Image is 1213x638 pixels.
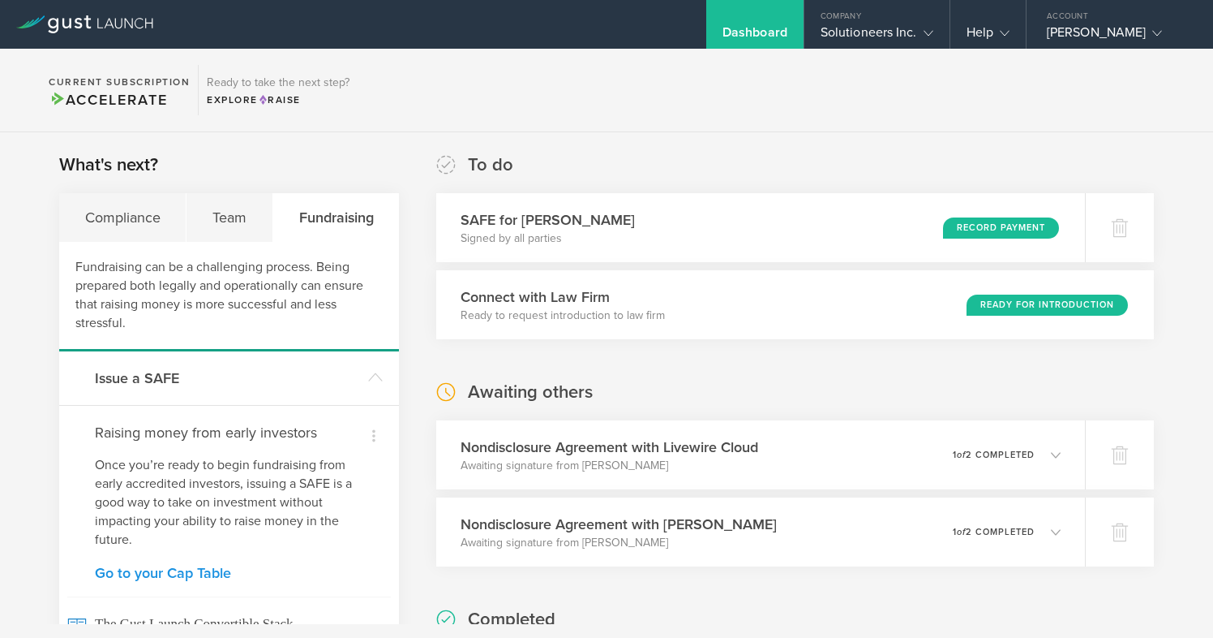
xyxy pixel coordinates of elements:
[258,94,301,106] span: Raise
[461,535,777,551] p: Awaiting signature from [PERSON_NAME]
[95,456,363,550] p: Once you’re ready to begin fundraising from early accredited investors, issuing a SAFE is a good ...
[461,458,758,474] p: Awaiting signature from [PERSON_NAME]
[95,422,363,443] h4: Raising money from early investors
[461,308,665,324] p: Ready to request introduction to law firm
[953,528,1035,537] p: 1 2 completed
[957,527,966,537] em: of
[461,514,777,535] h3: Nondisclosure Agreement with [PERSON_NAME]
[1047,24,1185,49] div: [PERSON_NAME]
[461,287,665,308] h3: Connect with Law Firm
[59,193,186,242] div: Compliance
[468,608,555,632] h2: Completed
[943,218,1059,239] div: Record Payment
[461,437,758,458] h3: Nondisclosure Agreement with Livewire Cloud
[95,566,363,580] a: Go to your Cap Table
[461,209,635,231] h3: SAFE for [PERSON_NAME]
[967,295,1128,316] div: Ready for Introduction
[436,270,1154,339] div: Connect with Law FirmReady to request introduction to law firmReady for Introduction
[957,450,966,460] em: of
[953,450,1035,459] p: 1 2 completed
[468,381,593,404] h2: Awaiting others
[821,24,933,49] div: Solutioneers Inc.
[198,65,358,115] div: Ready to take the next step?ExploreRaise
[59,153,158,177] h2: What's next?
[207,77,349,88] h3: Ready to take the next step?
[59,242,399,351] div: Fundraising can be a challenging process. Being prepared both legally and operationally can ensur...
[461,231,635,247] p: Signed by all parties
[95,368,360,389] h3: Issue a SAFE
[273,193,399,242] div: Fundraising
[186,193,272,242] div: Team
[436,193,1085,262] div: SAFE for [PERSON_NAME]Signed by all partiesRecord Payment
[49,91,167,109] span: Accelerate
[49,77,190,87] h2: Current Subscription
[207,93,349,107] div: Explore
[722,24,787,49] div: Dashboard
[468,153,513,177] h2: To do
[967,24,1009,49] div: Help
